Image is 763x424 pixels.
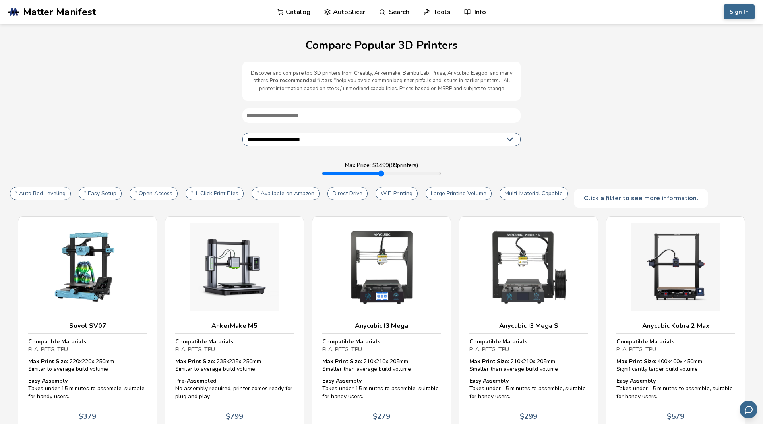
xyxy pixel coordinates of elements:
[345,162,418,168] label: Max Price: $ 1499 ( 89 printers)
[175,338,233,345] strong: Compatible Materials
[322,358,441,373] div: 210 x 210 x 205 mm Smaller than average build volume
[28,358,147,373] div: 220 x 220 x 250 mm Similar to average build volume
[175,377,294,401] div: No assembly required, printer comes ready for plug and play.
[469,358,509,365] strong: Max Print Size:
[175,377,217,385] strong: Pre-Assembled
[322,358,362,365] strong: Max Print Size:
[322,322,441,330] h3: Anycubic I3 Mega
[322,377,362,385] strong: Easy Assembly
[322,338,380,345] strong: Compatible Materials
[175,358,294,373] div: 235 x 235 x 250 mm Similar to average build volume
[28,322,147,330] h3: Sovol SV07
[616,358,735,373] div: 400 x 400 x 450 mm Significantly larger build volume
[500,187,568,200] button: Multi-Material Capable
[469,346,509,353] span: PLA, PETG, TPU
[616,322,735,330] h3: Anycubic Kobra 2 Max
[226,412,243,421] p: $ 799
[252,187,320,200] button: * Available on Amazon
[79,412,96,421] p: $ 379
[327,187,368,200] button: Direct Drive
[130,187,178,200] button: * Open Access
[322,346,362,353] span: PLA, PETG, TPU
[616,377,656,385] strong: Easy Assembly
[28,338,86,345] strong: Compatible Materials
[186,187,244,200] button: * 1-Click Print Files
[250,70,513,93] p: Discover and compare top 3D printers from Creality, Ankermake, Bambu Lab, Prusa, Anycubic, Elegoo...
[175,358,215,365] strong: Max Print Size:
[667,412,684,421] p: $ 579
[616,377,735,401] div: Takes under 15 minutes to assemble, suitable for handy users.
[376,187,418,200] button: WiFi Printing
[469,377,588,401] div: Takes under 15 minutes to assemble, suitable for handy users.
[23,6,96,17] span: Matter Manifest
[469,377,509,385] strong: Easy Assembly
[574,189,708,208] div: Click a filter to see more information.
[79,187,122,200] button: * Easy Setup
[469,322,588,330] h3: Anycubic I3 Mega S
[28,377,68,385] strong: Easy Assembly
[269,77,336,84] b: Pro recommended filters *
[616,338,674,345] strong: Compatible Materials
[28,346,68,353] span: PLA, PETG, TPU
[616,346,656,353] span: PLA, PETG, TPU
[724,4,755,19] button: Sign In
[740,401,757,418] button: Send feedback via email
[28,358,68,365] strong: Max Print Size:
[175,322,294,330] h3: AnkerMake M5
[8,39,755,52] h1: Compare Popular 3D Printers
[469,358,588,373] div: 210 x 210 x 205 mm Smaller than average build volume
[175,346,215,353] span: PLA, PETG, TPU
[10,187,71,200] button: * Auto Bed Leveling
[322,377,441,401] div: Takes under 15 minutes to assemble, suitable for handy users.
[616,358,656,365] strong: Max Print Size:
[373,412,390,421] p: $ 279
[28,377,147,401] div: Takes under 15 minutes to assemble, suitable for handy users.
[426,187,492,200] button: Large Printing Volume
[520,412,537,421] p: $ 299
[469,338,527,345] strong: Compatible Materials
